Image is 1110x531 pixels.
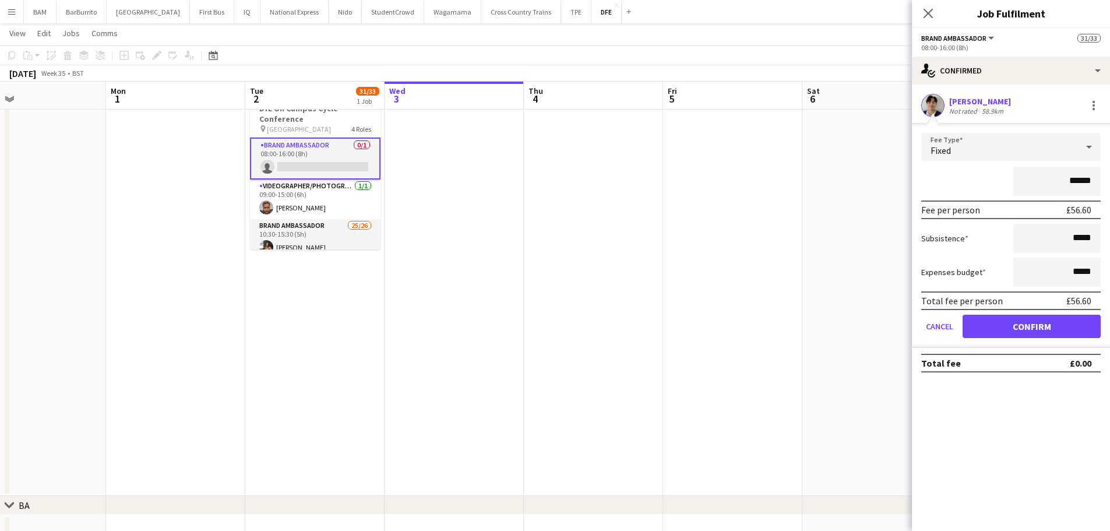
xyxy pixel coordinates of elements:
[250,77,380,249] app-job-card: Updated08:00-17:30 (9h30m)31/33DfE On Campus Cycle Conference [GEOGRAPHIC_DATA]4 RolesBrand Ambas...
[527,92,543,106] span: 4
[921,357,961,369] div: Total fee
[5,26,30,41] a: View
[9,28,26,38] span: View
[38,69,68,78] span: Week 35
[356,87,379,96] span: 31/33
[87,26,122,41] a: Comms
[57,1,107,23] button: BarBurrito
[949,107,979,115] div: Not rated
[389,86,406,96] span: Wed
[72,69,84,78] div: BST
[912,6,1110,21] h3: Job Fulfilment
[668,86,677,96] span: Fri
[107,1,190,23] button: [GEOGRAPHIC_DATA]
[963,315,1101,338] button: Confirm
[234,1,260,23] button: IQ
[807,86,820,96] span: Sat
[805,92,820,106] span: 6
[33,26,55,41] a: Edit
[424,1,481,23] button: Wagamama
[1070,357,1091,369] div: £0.00
[362,1,424,23] button: StudentCrowd
[111,86,126,96] span: Mon
[921,315,958,338] button: Cancel
[666,92,677,106] span: 5
[921,204,980,216] div: Fee per person
[91,28,118,38] span: Comms
[528,86,543,96] span: Thu
[19,500,30,511] div: BA
[591,1,622,23] button: DFE
[351,125,371,133] span: 4 Roles
[250,180,380,219] app-card-role: Videographer/Photographer1/109:00-15:00 (6h)[PERSON_NAME]
[931,145,951,156] span: Fixed
[979,107,1006,115] div: 58.9km
[24,1,57,23] button: BAM
[248,92,263,106] span: 2
[949,96,1011,107] div: [PERSON_NAME]
[58,26,84,41] a: Jobs
[921,34,986,43] span: Brand Ambassador
[357,97,379,106] div: 1 Job
[921,43,1101,52] div: 08:00-16:00 (8h)
[250,103,380,124] h3: DfE On Campus Cycle Conference
[37,28,51,38] span: Edit
[62,28,80,38] span: Jobs
[1066,295,1091,307] div: £56.60
[250,138,380,180] app-card-role: Brand Ambassador0/108:00-16:00 (8h)
[561,1,591,23] button: TPE
[912,57,1110,85] div: Confirmed
[260,1,329,23] button: National Express
[267,125,331,133] span: [GEOGRAPHIC_DATA]
[109,92,126,106] span: 1
[481,1,561,23] button: Cross Country Trains
[329,1,362,23] button: Nido
[9,68,36,79] div: [DATE]
[921,233,968,244] label: Subsistence
[921,267,986,277] label: Expenses budget
[1077,34,1101,43] span: 31/33
[250,86,263,96] span: Tue
[1066,204,1091,216] div: £56.60
[190,1,234,23] button: First Bus
[387,92,406,106] span: 3
[921,295,1003,307] div: Total fee per person
[921,34,996,43] button: Brand Ambassador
